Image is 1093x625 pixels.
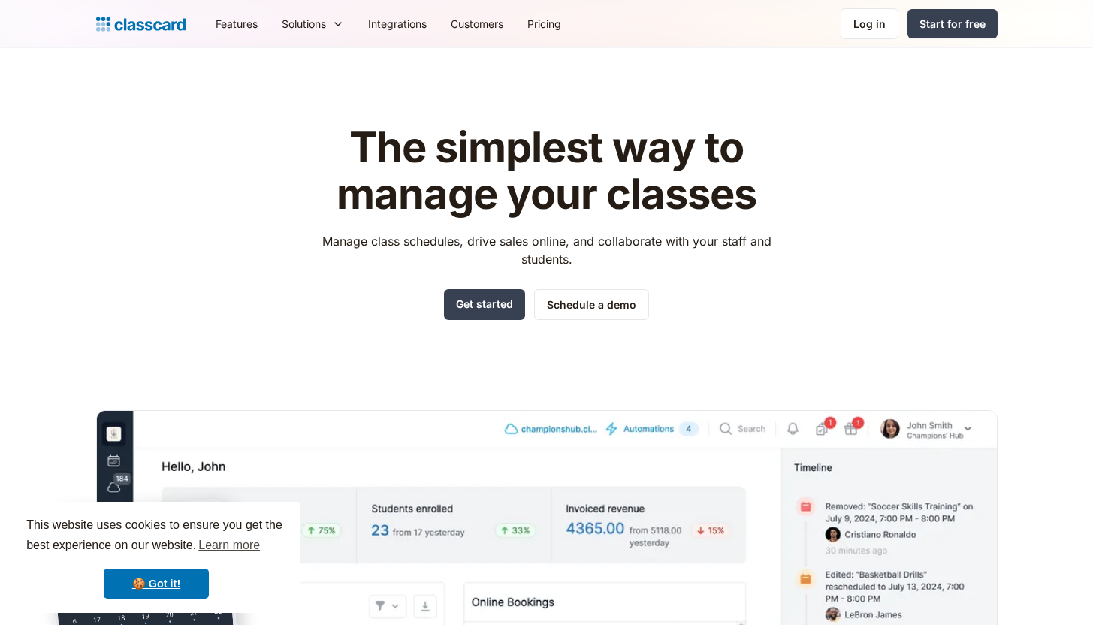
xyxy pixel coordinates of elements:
div: cookieconsent [12,502,300,613]
a: Start for free [907,9,998,38]
a: dismiss cookie message [104,569,209,599]
a: Features [204,7,270,41]
h1: The simplest way to manage your classes [308,125,785,217]
a: Customers [439,7,515,41]
div: Solutions [282,16,326,32]
p: Manage class schedules, drive sales online, and collaborate with your staff and students. [308,232,785,268]
div: Start for free [919,16,986,32]
a: Pricing [515,7,573,41]
a: learn more about cookies [196,534,262,557]
a: Integrations [356,7,439,41]
span: This website uses cookies to ensure you get the best experience on our website. [26,516,286,557]
div: Log in [853,16,886,32]
a: Log in [841,8,898,39]
a: Schedule a demo [534,289,649,320]
a: Get started [444,289,525,320]
a: Logo [96,14,186,35]
div: Solutions [270,7,356,41]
